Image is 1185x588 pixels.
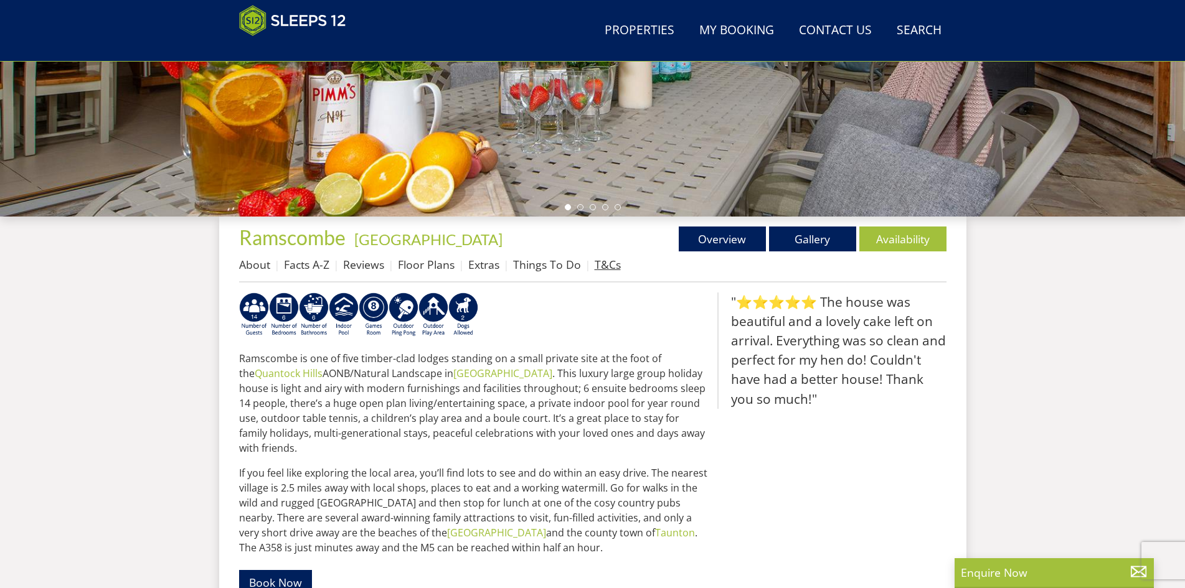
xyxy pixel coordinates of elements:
img: AD_4nXfv62dy8gRATOHGNfSP75DVJJaBcdzd0qX98xqyk7UjzX1qaSeW2-XwITyCEUoo8Y9WmqxHWlJK_gMXd74SOrsYAJ_vK... [239,292,269,337]
a: Contact Us [794,17,877,45]
a: Facts A-Z [284,257,329,272]
span: Ramscombe [239,225,346,250]
img: AD_4nXei2dp4L7_L8OvME76Xy1PUX32_NMHbHVSts-g-ZAVb8bILrMcUKZI2vRNdEqfWP017x6NFeUMZMqnp0JYknAB97-jDN... [329,292,359,337]
a: My Booking [694,17,779,45]
p: Enquire Now [961,564,1148,581]
p: If you feel like exploring the local area, you’ll find lots to see and do within an easy drive. T... [239,465,707,555]
iframe: Customer reviews powered by Trustpilot [233,44,364,54]
img: AD_4nXedYSikxxHOHvwVe1zj-uvhWiDuegjd4HYl2n2bWxGQmKrAZgnJMrbhh58_oki_pZTOANg4PdWvhHYhVneqXfw7gvoLH... [389,292,418,337]
a: Extras [468,257,499,272]
img: AD_4nXe7_8LrJK20fD9VNWAdfykBvHkWcczWBt5QOadXbvIwJqtaRaRf-iI0SeDpMmH1MdC9T1Vy22FMXzzjMAvSuTB5cJ7z5... [448,292,478,337]
a: Quantock Hills [255,366,323,380]
a: Availability [859,226,947,251]
a: Floor Plans [398,257,455,272]
img: AD_4nXeUPn_PHMaXHV7J9pY6zwX40fHNwi4grZZqOeCs8jntn3cqXJIl9N0ouvZfLpt8349PQS5yLNlr06ycjLFpfJV5rUFve... [269,292,299,337]
a: [GEOGRAPHIC_DATA] [354,230,503,248]
img: AD_4nXcXNpYDZXOBbgKRPEBCaCiOIsoVeJcYnRY4YZ47RmIfjOLfmwdYBtQTxcKJd6HVFC_WLGi2mB_1lWquKfYs6Lp6-6TPV... [299,292,329,337]
a: About [239,257,270,272]
img: AD_4nXfjdDqPkGBf7Vpi6H87bmAUe5GYCbodrAbU4sf37YN55BCjSXGx5ZgBV7Vb9EJZsXiNVuyAiuJUB3WVt-w9eJ0vaBcHg... [418,292,448,337]
a: Ramscombe [239,225,349,250]
img: Sleeps 12 [239,5,346,36]
a: [GEOGRAPHIC_DATA] [453,366,552,380]
a: Search [892,17,947,45]
a: Things To Do [513,257,581,272]
span: - [349,230,503,248]
a: Reviews [343,257,384,272]
a: Properties [600,17,679,45]
a: Taunton [655,526,695,539]
a: Gallery [769,226,856,251]
a: Overview [679,226,766,251]
a: [GEOGRAPHIC_DATA] [447,526,546,539]
blockquote: "⭐⭐⭐⭐⭐ The house was beautiful and a lovely cake left on arrival. Everything was so clean and per... [717,292,947,409]
a: T&Cs [595,257,621,272]
p: Ramscombe is one of five timber-clad lodges standing on a small private site at the foot of the A... [239,351,707,455]
img: AD_4nXdrZMsjcYNLGsKuA84hRzvIbesVCpXJ0qqnwZoX5ch9Zjv73tWe4fnFRs2gJ9dSiUubhZXckSJX_mqrZBmYExREIfryF... [359,292,389,337]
